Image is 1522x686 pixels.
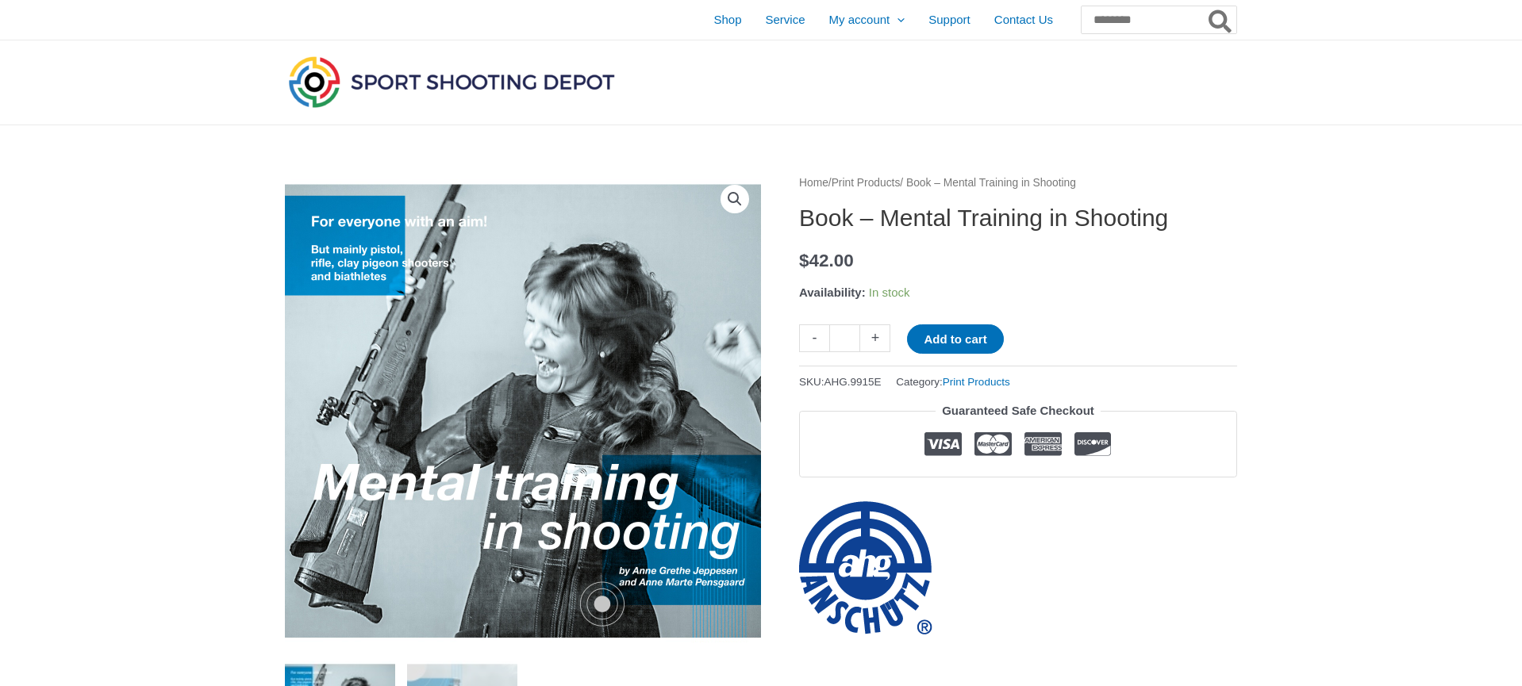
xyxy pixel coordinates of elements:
a: ahg-Anschütz [799,501,932,634]
a: Print Products [943,376,1010,388]
button: Add to cart [907,324,1003,354]
h1: Book – Mental Training in Shooting [799,204,1237,232]
a: - [799,324,829,352]
span: Availability: [799,286,866,299]
input: Product quantity [829,324,860,352]
span: AHG.9915E [824,376,882,388]
span: $ [799,251,809,270]
span: In stock [869,286,910,299]
a: Home [799,177,828,189]
span: SKU: [799,372,882,392]
a: Print Products [832,177,901,189]
img: Sport Shooting Depot [285,52,618,111]
span: Category: [896,372,1009,392]
a: + [860,324,890,352]
nav: Breadcrumb [799,173,1237,194]
legend: Guaranteed Safe Checkout [936,400,1101,422]
bdi: 42.00 [799,251,854,270]
button: Search [1205,6,1236,33]
img: Mental Training in Shooting [285,173,761,649]
a: View full-screen image gallery [721,185,749,213]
